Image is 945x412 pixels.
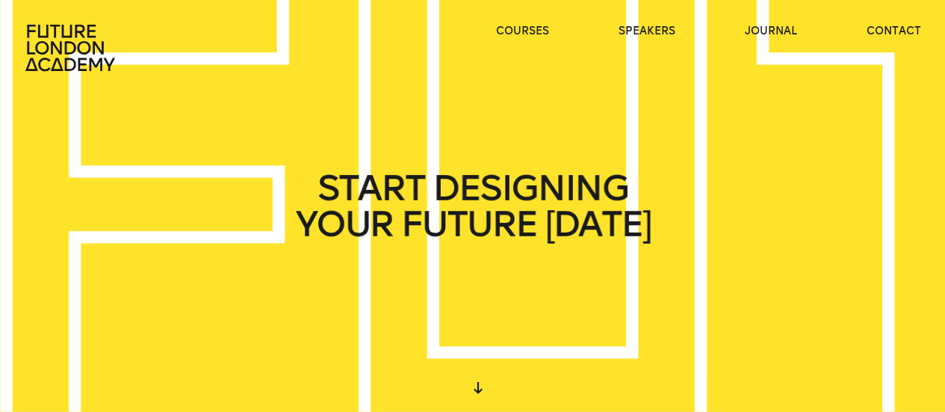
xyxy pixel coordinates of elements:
span: [DATE] [545,206,650,242]
a: speakers [619,24,675,39]
span: DESIGNING [433,170,628,206]
span: YOUR [295,206,393,242]
a: courses [496,24,549,39]
a: contact [867,24,921,39]
a: journal [745,24,797,39]
span: FUTURE [400,206,537,242]
span: START [317,170,425,206]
